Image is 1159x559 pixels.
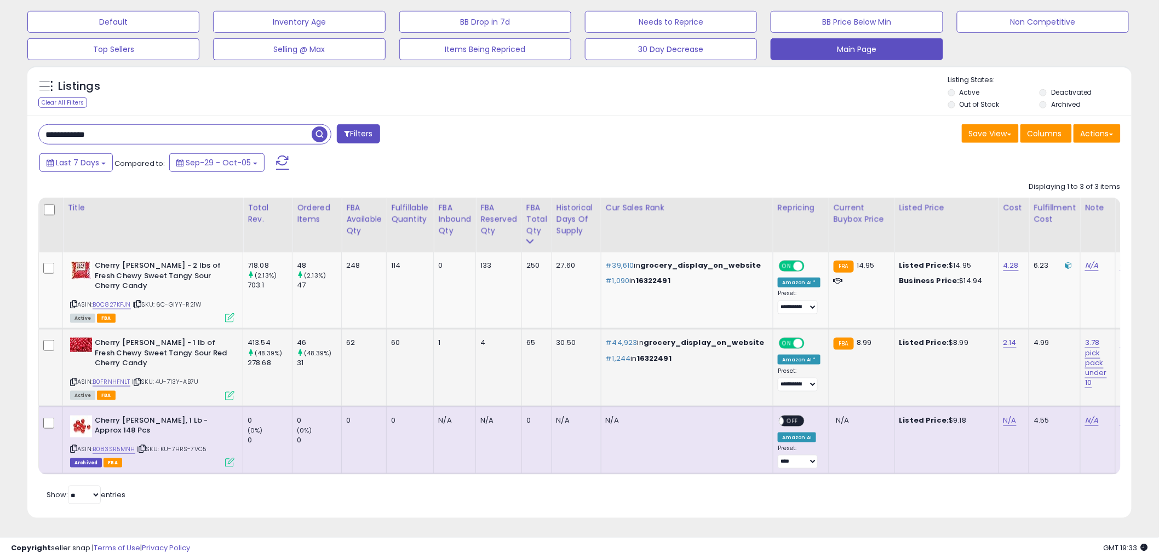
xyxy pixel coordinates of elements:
a: N/A [1120,337,1133,348]
div: 413.54 [248,338,292,348]
span: ON [780,339,794,348]
small: (48.39%) [304,349,331,358]
div: 60 [391,338,425,348]
small: (0%) [297,426,312,435]
div: Current Buybox Price [834,202,890,225]
a: B083SR5MNH [93,445,135,454]
div: Total Rev. [248,202,288,225]
div: Amazon AI * [778,278,821,287]
div: N/A [438,416,467,425]
p: in [606,261,765,270]
button: Last 7 Days [39,153,113,172]
div: 133 [480,261,513,270]
div: Preset: [778,367,821,392]
b: Listed Price: [899,415,949,425]
p: in [606,354,765,364]
div: FBA Available Qty [346,202,382,237]
span: Compared to: [114,158,165,169]
b: Cherry [PERSON_NAME] - 1 lb of Fresh Chewy Sweet Tangy Sour Red Cherry Candy [95,338,228,371]
div: ASIN: [70,416,234,466]
span: Sep-29 - Oct-05 [186,157,251,168]
button: 30 Day Decrease [585,38,757,60]
div: 4 [480,338,513,348]
div: Title [67,202,238,214]
div: $14.95 [899,261,990,270]
span: | SKU: 6C-GIYY-R21W [133,300,202,309]
span: #1,090 [606,275,630,286]
label: Archived [1051,100,1081,109]
p: Listing States: [948,75,1132,85]
button: Filters [337,124,380,143]
div: 48 [297,261,341,270]
div: N/A [480,416,513,425]
span: Last 7 Days [56,157,99,168]
label: Deactivated [1051,88,1092,97]
div: Note [1085,202,1111,214]
small: (48.39%) [255,349,282,358]
div: 0 [248,435,292,445]
div: Fulfillment Cost [1034,202,1076,225]
label: Out of Stock [960,100,1000,109]
b: Business Price: [899,275,960,286]
button: BB Drop in 7d [399,11,571,33]
span: #1,244 [606,353,631,364]
div: 248 [346,261,378,270]
div: Listed Price [899,202,994,214]
button: Inventory Age [213,11,385,33]
button: Columns [1020,124,1072,143]
small: (2.13%) [255,271,277,280]
div: N/A [606,416,765,425]
div: Preset: [778,445,821,469]
div: 30.50 [556,338,593,348]
div: 0 [438,261,467,270]
b: Cherry [PERSON_NAME], 1 Lb - Approx 148 Pcs [95,416,228,439]
div: $14.94 [899,276,990,286]
div: ASIN: [70,261,234,321]
a: N/A [1120,415,1133,426]
div: 0 [391,416,425,425]
a: B0C827KFJN [93,300,131,309]
div: 0 [346,416,378,425]
a: Terms of Use [94,543,140,553]
div: 718.08 [248,261,292,270]
button: Top Sellers [27,38,199,60]
button: Needs to Reprice [585,11,757,33]
div: 6.23 [1034,261,1072,270]
span: All listings currently available for purchase on Amazon [70,314,95,323]
div: 27.60 [556,261,593,270]
a: N/A [1085,415,1098,426]
div: Fulfillable Quantity [391,202,429,225]
span: #39,610 [606,260,634,270]
button: Items Being Repriced [399,38,571,60]
span: ON [780,262,794,271]
span: FBA [104,458,122,468]
a: 3.78 pick pack under 10 [1085,337,1107,388]
div: Cost [1003,202,1025,214]
button: Actions [1074,124,1121,143]
div: 0 [526,416,543,425]
div: 0 [297,416,341,425]
div: Preset: [778,290,821,314]
div: Clear All Filters [38,97,87,108]
span: 2025-10-14 19:33 GMT [1104,543,1148,553]
small: FBA [834,338,854,350]
div: FBA Reserved Qty [480,202,517,237]
div: 0 [297,435,341,445]
div: Repricing [778,202,824,214]
span: 16322491 [636,275,670,286]
span: grocery_display_on_website [644,337,765,348]
div: Cur Sales Rank [606,202,768,214]
h5: Listings [58,79,100,94]
div: 65 [526,338,543,348]
div: ASIN: [70,338,234,399]
div: 4.55 [1034,416,1072,425]
img: 51iGgPVHq1L._SL40_.jpg [70,261,92,280]
div: 31 [297,358,341,368]
a: Privacy Policy [142,543,190,553]
div: 250 [526,261,543,270]
span: Show: entries [47,489,125,500]
div: N/A [556,416,593,425]
small: (0%) [248,426,263,435]
button: Default [27,11,199,33]
span: 8.99 [857,337,872,348]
